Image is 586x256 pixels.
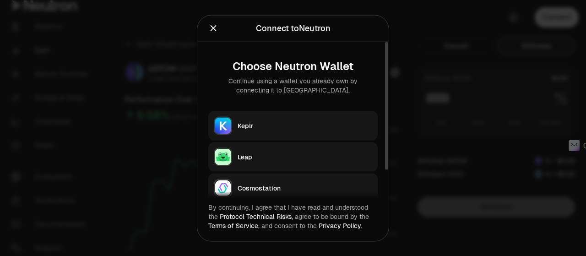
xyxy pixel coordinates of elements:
[215,148,231,165] img: Leap
[238,152,372,161] div: Leap
[238,121,372,130] div: Keplr
[238,183,372,192] div: Cosmostation
[216,60,370,72] div: Choose Neutron Wallet
[220,212,293,220] a: Protocol Technical Risks,
[215,180,231,196] img: Cosmostation
[208,22,218,34] button: Close
[319,221,362,229] a: Privacy Policy.
[208,173,378,202] button: CosmostationCosmostation
[208,202,378,230] div: By continuing, I agree that I have read and understood the agree to be bound by the and consent t...
[216,76,370,94] div: Continue using a wallet you already own by connecting it to [GEOGRAPHIC_DATA].
[208,111,378,140] button: KeplrKeplr
[208,221,260,229] a: Terms of Service,
[208,142,378,171] button: LeapLeap
[215,117,231,134] img: Keplr
[256,22,331,34] div: Connect to Neutron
